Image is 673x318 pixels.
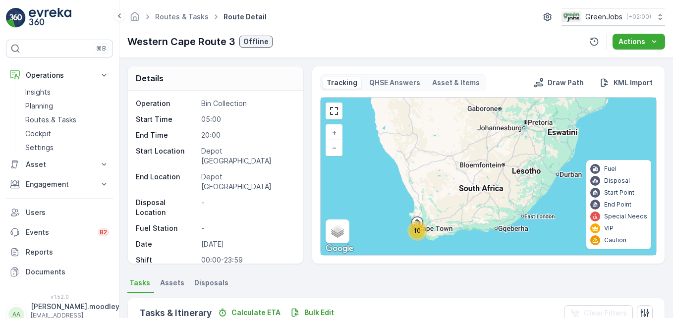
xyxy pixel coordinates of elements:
a: Homepage [129,15,140,23]
p: Shift [136,255,197,265]
a: Events82 [6,222,113,242]
a: Routes & Tasks [155,12,209,21]
p: Offline [243,37,269,47]
p: Caution [604,236,626,244]
p: Start Location [136,146,197,166]
p: Depot [GEOGRAPHIC_DATA] [201,172,293,192]
p: 82 [100,228,107,236]
p: Special Needs [604,212,647,220]
button: Asset [6,155,113,174]
a: Users [6,203,113,222]
p: Disposal Location [136,198,197,217]
p: Engagement [26,179,93,189]
a: Open this area in Google Maps (opens a new window) [323,242,356,255]
p: - [201,223,293,233]
p: Reports [26,247,109,257]
p: Operations [26,70,93,80]
img: Google [323,242,356,255]
a: Zoom In [327,125,341,140]
button: Engagement [6,174,113,194]
a: Cockpit [21,127,113,141]
span: v 1.52.0 [6,294,113,300]
span: Route Detail [222,12,269,22]
p: - [201,198,293,217]
span: Tasks [129,278,150,288]
a: Routes & Tasks [21,113,113,127]
a: Documents [6,262,113,282]
button: Draw Path [530,77,588,89]
a: Layers [327,220,348,242]
a: View Fullscreen [327,104,341,118]
span: − [332,143,337,152]
span: Disposals [194,278,228,288]
p: 00:00-23:59 [201,255,293,265]
p: Documents [26,267,109,277]
img: Green_Jobs_Logo.png [561,11,581,22]
button: GreenJobs(+02:00) [561,8,665,26]
p: Events [26,227,92,237]
p: [PERSON_NAME].moodley [31,302,119,312]
p: Operation [136,99,197,108]
button: Actions [613,34,665,50]
button: Offline [239,36,273,48]
span: 10 [414,227,421,234]
p: Users [26,208,109,217]
span: Assets [160,278,184,288]
p: 05:00 [201,114,293,124]
p: Asset [26,159,93,169]
p: Bulk Edit [304,308,334,318]
p: End Time [136,130,197,140]
p: ⌘B [96,45,106,53]
p: KML Import [614,78,653,88]
a: Insights [21,85,113,99]
p: Actions [618,37,645,47]
a: Settings [21,141,113,155]
p: End Location [136,172,197,192]
p: Routes & Tasks [25,115,76,125]
p: Western Cape Route 3 [127,34,235,49]
a: Zoom Out [327,140,341,155]
a: Reports [6,242,113,262]
p: 20:00 [201,130,293,140]
p: Settings [25,143,54,153]
img: logo [6,8,26,28]
p: Fuel Station [136,223,197,233]
p: Start Time [136,114,197,124]
p: QHSE Answers [369,78,420,88]
button: KML Import [596,77,657,89]
p: Calculate ETA [231,308,280,318]
p: ( +02:00 ) [626,13,651,21]
img: logo_light-DOdMpM7g.png [29,8,71,28]
p: Start Point [604,189,634,197]
p: [DATE] [201,239,293,249]
a: Planning [21,99,113,113]
p: Planning [25,101,53,111]
p: End Point [604,201,631,209]
p: Depot [GEOGRAPHIC_DATA] [201,146,293,166]
p: Date [136,239,197,249]
button: Operations [6,65,113,85]
p: GreenJobs [585,12,622,22]
p: Fuel [604,165,617,173]
p: VIP [604,224,614,232]
span: + [332,128,336,137]
div: 0 [321,98,656,255]
p: Clear Filters [584,308,627,318]
p: Insights [25,87,51,97]
p: Tracking [327,78,357,88]
p: Disposal [604,177,630,185]
p: Draw Path [548,78,584,88]
p: Asset & Items [432,78,480,88]
div: 10 [407,221,427,241]
p: Cockpit [25,129,51,139]
p: Details [136,72,164,84]
p: Bin Collection [201,99,293,108]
